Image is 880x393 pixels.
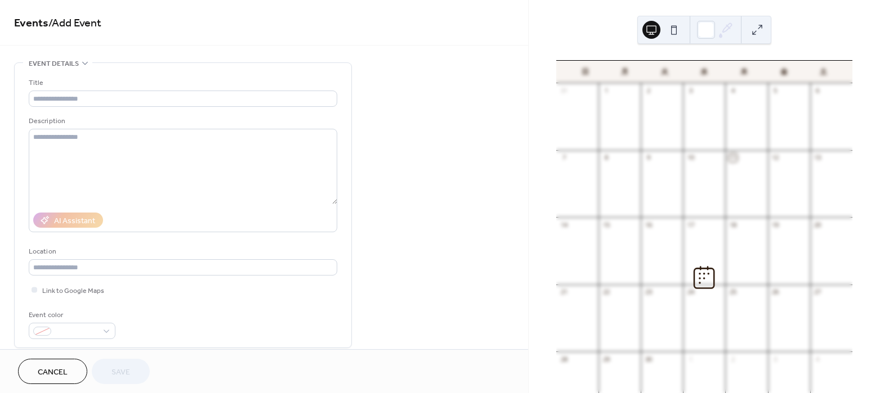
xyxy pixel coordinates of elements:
div: 4 [729,87,737,95]
div: 23 [644,288,653,296]
div: 2 [729,355,737,363]
div: 31 [560,87,568,95]
div: 1 [686,355,695,363]
div: 15 [602,220,610,229]
div: 17 [686,220,695,229]
div: 13 [814,153,822,162]
span: Event details [29,58,79,70]
div: 30 [644,355,653,363]
div: 14 [560,220,568,229]
div: 26 [771,288,780,296]
div: 10 [686,153,695,162]
div: 4 [814,355,822,363]
div: 21 [560,288,568,296]
div: 20 [814,220,822,229]
a: Events [14,12,48,34]
div: 5 [771,87,780,95]
div: 24 [686,288,695,296]
div: 27 [814,288,822,296]
div: 19 [771,220,780,229]
span: Link to Google Maps [42,285,104,297]
div: 22 [602,288,610,296]
div: 土 [803,61,843,83]
div: 木 [724,61,764,83]
div: Title [29,77,335,89]
span: Cancel [38,367,68,378]
div: 2 [644,87,653,95]
div: 29 [602,355,610,363]
div: 8 [602,153,610,162]
div: 火 [645,61,685,83]
div: 1 [602,87,610,95]
div: 16 [644,220,653,229]
div: 水 [685,61,725,83]
div: 6 [814,87,822,95]
div: Location [29,246,335,258]
div: 金 [764,61,804,83]
span: / Add Event [48,12,101,34]
div: Event color [29,309,113,321]
div: 月 [605,61,645,83]
button: Cancel [18,359,87,384]
div: 9 [644,153,653,162]
div: 3 [771,355,780,363]
div: 28 [560,355,568,363]
div: 11 [729,153,737,162]
div: 日 [565,61,605,83]
div: 12 [771,153,780,162]
div: 25 [729,288,737,296]
div: 7 [560,153,568,162]
div: 18 [729,220,737,229]
div: Description [29,115,335,127]
div: 3 [686,87,695,95]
